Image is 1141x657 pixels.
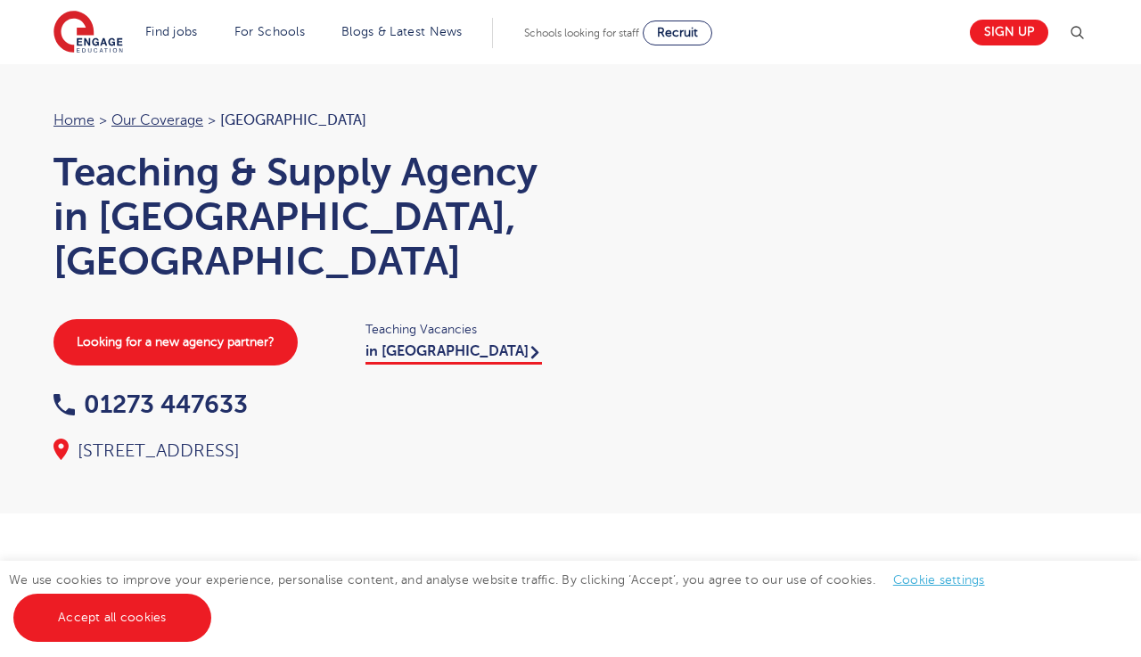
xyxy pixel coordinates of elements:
[53,390,248,418] a: 01273 447633
[145,25,198,38] a: Find jobs
[53,439,553,464] div: [STREET_ADDRESS]
[13,594,211,642] a: Accept all cookies
[970,20,1048,45] a: Sign up
[99,112,107,128] span: >
[893,573,985,587] a: Cookie settings
[365,319,553,340] span: Teaching Vacancies
[53,109,553,132] nav: breadcrumb
[524,27,639,39] span: Schools looking for staff
[53,11,123,55] img: Engage Education
[657,26,698,39] span: Recruit
[53,150,553,283] h1: Teaching & Supply Agency in [GEOGRAPHIC_DATA], [GEOGRAPHIC_DATA]
[53,112,94,128] a: Home
[234,25,305,38] a: For Schools
[208,112,216,128] span: >
[53,319,298,365] a: Looking for a new agency partner?
[643,21,712,45] a: Recruit
[111,112,203,128] a: Our coverage
[341,25,463,38] a: Blogs & Latest News
[365,343,542,365] a: in [GEOGRAPHIC_DATA]
[220,112,366,128] span: [GEOGRAPHIC_DATA]
[9,573,1003,624] span: We use cookies to improve your experience, personalise content, and analyse website traffic. By c...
